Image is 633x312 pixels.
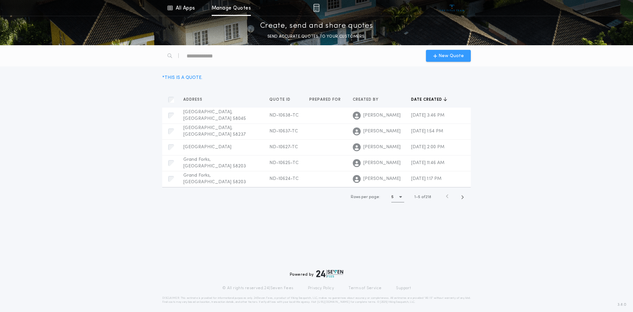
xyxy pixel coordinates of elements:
[440,5,465,11] img: vs-icon
[438,52,464,59] span: New Quote
[183,125,246,137] span: [GEOGRAPHIC_DATA], [GEOGRAPHIC_DATA] 58237
[411,97,443,102] span: Date created
[183,96,207,103] button: Address
[260,21,373,31] p: Create, send and share quotes
[363,160,401,166] span: [PERSON_NAME]
[269,97,292,102] span: Quote ID
[183,145,231,150] span: [GEOGRAPHIC_DATA]
[308,286,334,291] a: Privacy Policy
[183,110,246,121] span: [GEOGRAPHIC_DATA], [GEOGRAPHIC_DATA] 58045
[391,192,404,202] button: 5
[411,96,447,103] button: Date created
[363,144,401,151] span: [PERSON_NAME]
[426,50,471,62] button: New Quote
[290,270,343,278] div: Powered by
[162,296,471,304] p: DISCLAIMER: This estimate is provided for informational purposes only. 24|Seven Fees, a product o...
[411,145,444,150] span: [DATE] 2:00 PM
[351,195,380,199] span: Rows per page:
[391,194,394,200] h1: 5
[269,129,298,134] span: ND-10637-TC
[411,160,444,165] span: [DATE] 11:46 AM
[353,97,380,102] span: Created by
[414,195,416,199] span: 1
[421,194,431,200] span: of 218
[269,160,299,165] span: ND-10625-TC
[269,113,299,118] span: ND-10638-TC
[317,301,350,303] a: [URL][DOMAIN_NAME]
[269,96,295,103] button: Quote ID
[222,286,293,291] p: © All rights reserved. 24|Seven Fees
[183,157,246,169] span: Grand Forks, [GEOGRAPHIC_DATA] 58203
[267,33,366,40] p: SEND ACCURATE QUOTES TO YOUR CUSTOMERS.
[363,112,401,119] span: [PERSON_NAME]
[618,302,626,308] span: 3.8.0
[316,270,343,278] img: logo
[418,195,420,199] span: 5
[411,176,441,181] span: [DATE] 1:17 PM
[363,128,401,135] span: [PERSON_NAME]
[162,74,202,81] div: * THIS IS A QUOTE.
[183,173,246,185] span: Grand Forks, [GEOGRAPHIC_DATA] 58203
[269,145,298,150] span: ND-10627-TC
[183,97,204,102] span: Address
[313,4,319,12] img: img
[309,97,342,102] span: Prepared for
[269,176,299,181] span: ND-10624-TC
[348,286,381,291] a: Terms of Service
[353,96,383,103] button: Created by
[396,286,411,291] a: Support
[363,176,401,182] span: [PERSON_NAME]
[411,129,443,134] span: [DATE] 1:54 PM
[411,113,444,118] span: [DATE] 3:46 PM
